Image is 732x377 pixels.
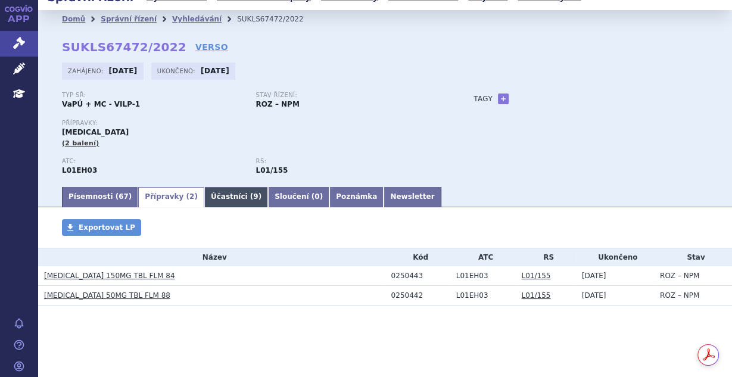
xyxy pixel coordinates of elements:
[189,192,194,201] span: 2
[62,92,244,99] p: Typ SŘ:
[256,158,438,165] p: RS:
[62,166,97,175] strong: TUKATINIB
[62,120,450,127] p: Přípravky:
[44,272,175,280] a: [MEDICAL_DATA] 150MG TBL FLM 84
[582,291,606,300] span: [DATE]
[521,272,550,280] a: L01/155
[62,40,186,54] strong: SUKLS67472/2022
[201,67,229,75] strong: [DATE]
[385,248,450,266] th: Kód
[62,128,129,136] span: [MEDICAL_DATA]
[172,15,222,23] a: Vyhledávání
[256,92,438,99] p: Stav řízení:
[109,67,138,75] strong: [DATE]
[384,187,441,207] a: Newsletter
[450,266,516,286] td: TUKATINIB
[62,219,141,236] a: Exportovat LP
[654,286,732,306] td: ROZ – NPM
[195,41,228,53] a: VERSO
[62,139,99,147] span: (2 balení)
[44,291,170,300] a: [MEDICAL_DATA] 50MG TBL FLM 88
[62,158,244,165] p: ATC:
[329,187,384,207] a: Poznámka
[253,192,258,201] span: 9
[119,192,129,201] span: 67
[498,94,509,104] a: +
[38,248,385,266] th: Název
[138,187,204,207] a: Přípravky (2)
[62,187,138,207] a: Písemnosti (67)
[391,272,450,280] div: 0250443
[68,66,105,76] span: Zahájeno:
[204,187,268,207] a: Účastníci (9)
[256,100,300,108] strong: ROZ – NPM
[101,15,157,23] a: Správní řízení
[576,248,654,266] th: Ukončeno
[62,100,140,108] strong: VaPÚ + MC - VILP-1
[474,92,493,106] h3: Tagy
[62,15,85,23] a: Domů
[654,248,732,266] th: Stav
[237,10,319,28] li: SUKLS67472/2022
[268,187,329,207] a: Sloučení (0)
[256,166,288,175] strong: tukatinib
[515,248,575,266] th: RS
[391,291,450,300] div: 0250442
[521,291,550,300] a: L01/155
[157,66,198,76] span: Ukončeno:
[79,223,135,232] span: Exportovat LP
[314,192,319,201] span: 0
[582,272,606,280] span: [DATE]
[450,248,516,266] th: ATC
[450,286,516,306] td: TUKATINIB
[654,266,732,286] td: ROZ – NPM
